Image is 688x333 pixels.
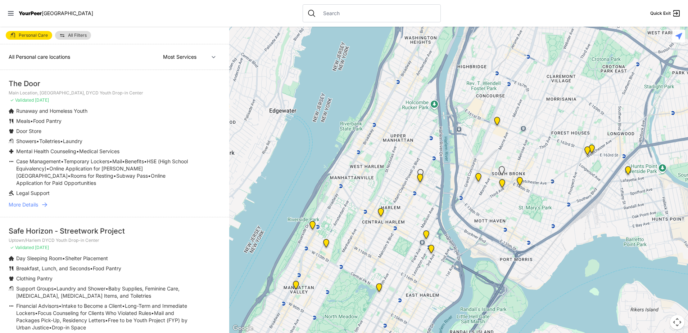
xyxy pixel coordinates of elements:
[35,245,49,250] span: [DATE]
[79,148,119,154] span: Medical Services
[52,324,86,330] span: Drop-in Space
[16,148,76,154] span: Mental Health Counseling
[19,11,93,15] a: YourPeer[GEOGRAPHIC_DATA]
[122,158,125,164] span: •
[9,201,38,208] span: More Details
[9,90,221,96] p: Main Location, [GEOGRAPHIC_DATA], DYCD Youth Drop-in Center
[515,177,524,188] div: The Bronx Pride Center
[60,138,63,144] span: •
[427,245,436,256] div: Main Location
[9,79,221,89] div: The Door
[36,138,39,144] span: •
[93,265,121,271] span: Food Pantry
[16,285,54,292] span: Support Groups
[49,324,52,330] span: •
[30,118,33,124] span: •
[9,201,221,208] a: More Details
[113,173,116,179] span: •
[375,283,384,295] div: Manhattan
[33,118,62,124] span: Food Pantry
[16,275,53,281] span: Clothing Pantry
[62,255,65,261] span: •
[10,245,34,250] span: ✓ Validated
[42,10,93,16] span: [GEOGRAPHIC_DATA]
[587,145,596,156] div: Resource Center of Community Development
[105,317,108,323] span: •
[16,138,36,144] span: Showers
[291,281,300,292] div: Manhattan
[16,303,59,309] span: Financial Advisors
[16,128,41,134] span: Door Store
[144,158,147,164] span: •
[322,239,331,250] div: The Cathedral Church of St. John the Divine
[9,226,221,236] div: Safe Horizon - Streetwork Project
[9,237,221,243] p: Uptown/Harlem DYCD Youth Drop-in Center
[16,108,87,114] span: Runaway and Homeless Youth
[16,265,90,271] span: Breakfast, Lunch, and Seconds
[497,166,506,178] div: Sunrise DYCD Youth Drop-in Center - Closed
[105,285,108,292] span: •
[416,169,425,181] div: East Harlem (Salvation Army)
[16,165,143,179] span: Online Application for [PERSON_NAME][GEOGRAPHIC_DATA]
[68,33,87,37] span: All Filters
[46,165,49,172] span: •
[9,54,70,60] span: All Personal care locations
[19,10,42,16] span: YourPeer
[376,208,385,219] div: Uptown/Harlem DYCD Youth Drop-in Center
[416,174,425,185] div: Outside East Harlem Salvation Army
[116,173,148,179] span: Subway Pass
[90,265,93,271] span: •
[38,310,151,316] span: Focus Counseling for Clients Who Violated Rules
[39,138,60,144] span: Toiletries
[16,255,62,261] span: Day Sleeping Room
[231,324,255,333] img: Google
[624,166,633,178] div: Living Room 24-Hour Drop-In Center
[6,31,52,40] a: Personal Care
[319,10,436,17] input: Search
[35,310,38,316] span: •
[670,315,684,329] button: Map camera controls
[650,9,681,18] a: Quick Exit
[422,230,431,242] div: East Harlem Drop-in Center
[109,158,112,164] span: •
[231,324,255,333] a: Open this area in Google Maps (opens a new window)
[55,31,91,40] a: All Filters
[61,158,64,164] span: •
[16,118,30,124] span: Meals
[148,173,151,179] span: •
[474,173,483,185] div: Harm Reduction Center
[125,158,144,164] span: Benefits
[35,97,49,103] span: [DATE]
[16,190,50,196] span: Legal Support
[19,33,48,37] span: Personal Care
[112,158,122,164] span: Mail
[64,158,109,164] span: Temporary Lockers
[63,138,82,144] span: Laundry
[650,10,671,16] span: Quick Exit
[65,255,108,261] span: Shelter Placement
[16,158,61,164] span: Case Management
[62,303,122,309] span: Intake to Become a Client
[10,97,34,103] span: ✓ Validated
[56,285,105,292] span: Laundry and Shower
[68,173,71,179] span: •
[54,285,56,292] span: •
[76,148,79,154] span: •
[71,173,113,179] span: Rooms for Resting
[151,310,154,316] span: •
[122,303,125,309] span: •
[493,117,502,128] div: South Bronx NeON Works
[59,303,62,309] span: •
